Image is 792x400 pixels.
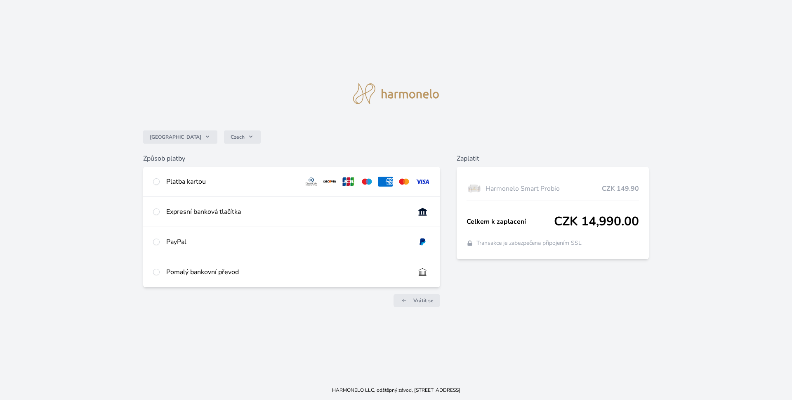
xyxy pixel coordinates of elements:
[166,207,408,217] div: Expresní banková tlačítka
[143,154,440,163] h6: Způsob platby
[359,177,375,187] img: maestro.svg
[415,237,430,247] img: paypal.svg
[457,154,649,163] h6: Zaplatit
[396,177,412,187] img: mc.svg
[322,177,337,187] img: discover.svg
[486,184,602,194] span: Harmonelo Smart Probio
[166,237,408,247] div: PayPal
[415,207,430,217] img: onlineBanking_CZ.svg
[394,294,440,307] a: Vrátit se
[467,217,554,227] span: Celkem k zaplacení
[166,267,408,277] div: Pomalý bankovní převod
[467,178,482,199] img: Box-6-lahvi-SMART-PROBIO-1_(1)-lo.png
[415,267,430,277] img: bankTransfer_IBAN.svg
[476,239,582,247] span: Transakce je zabezpečena připojením SSL
[150,134,201,140] span: [GEOGRAPHIC_DATA]
[304,177,319,187] img: diners.svg
[554,214,639,229] span: CZK 14,990.00
[353,83,439,104] img: logo.svg
[602,184,639,194] span: CZK 149.90
[143,130,217,144] button: [GEOGRAPHIC_DATA]
[415,177,430,187] img: visa.svg
[166,177,297,187] div: Platba kartou
[413,297,434,304] span: Vrátit se
[378,177,393,187] img: amex.svg
[341,177,356,187] img: jcb.svg
[224,130,261,144] button: Czech
[231,134,245,140] span: Czech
